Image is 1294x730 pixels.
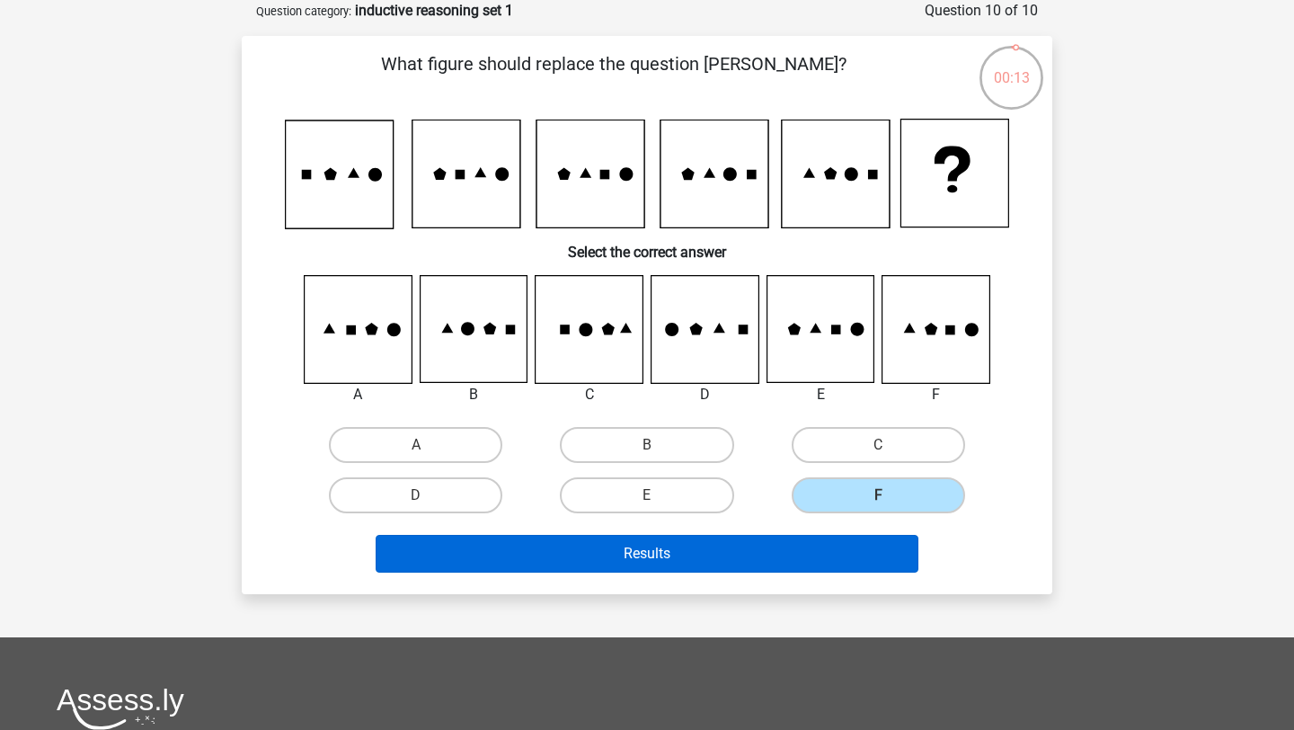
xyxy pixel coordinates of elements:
[355,2,513,19] strong: inductive reasoning set 1
[753,384,889,405] div: E
[290,384,426,405] div: A
[792,427,965,463] label: C
[868,384,1004,405] div: F
[560,427,733,463] label: B
[270,50,956,104] p: What figure should replace the question [PERSON_NAME]?
[792,477,965,513] label: F
[978,44,1045,89] div: 00:13
[329,427,502,463] label: A
[329,477,502,513] label: D
[256,4,351,18] small: Question category:
[521,384,657,405] div: C
[560,477,733,513] label: E
[376,535,919,573] button: Results
[57,688,184,730] img: Assessly logo
[637,384,773,405] div: D
[270,229,1024,261] h6: Select the correct answer
[406,384,542,405] div: B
